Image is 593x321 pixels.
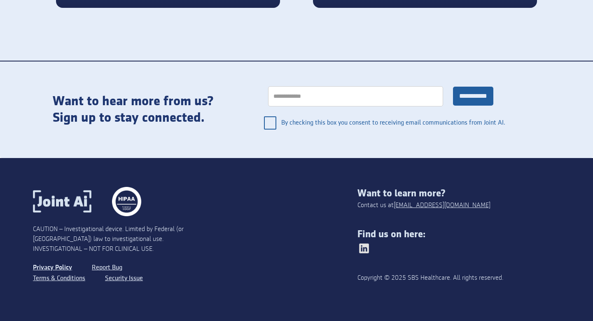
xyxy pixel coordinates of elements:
[33,262,72,273] a: Privacy Policy
[33,273,85,284] a: Terms & Conditions
[105,273,143,284] a: Security Issue
[256,78,506,142] form: general interest
[33,224,195,254] div: CAUTION – Investigational device. Limited by Federal (or [GEOGRAPHIC_DATA]) law to investigationa...
[53,93,239,126] div: Want to hear more from us? Sign up to stay connected.
[357,188,560,199] div: Want to learn more?
[357,229,560,240] div: Find us on here:
[92,262,122,273] a: Report Bug
[281,113,506,133] span: By checking this box you consent to receiving email communications from Joint AI.
[357,273,520,283] div: Copyright © 2025 SBS Healthcare. All rights reserved.
[394,201,490,210] a: [EMAIL_ADDRESS][DOMAIN_NAME]
[357,201,490,210] div: Contact us at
